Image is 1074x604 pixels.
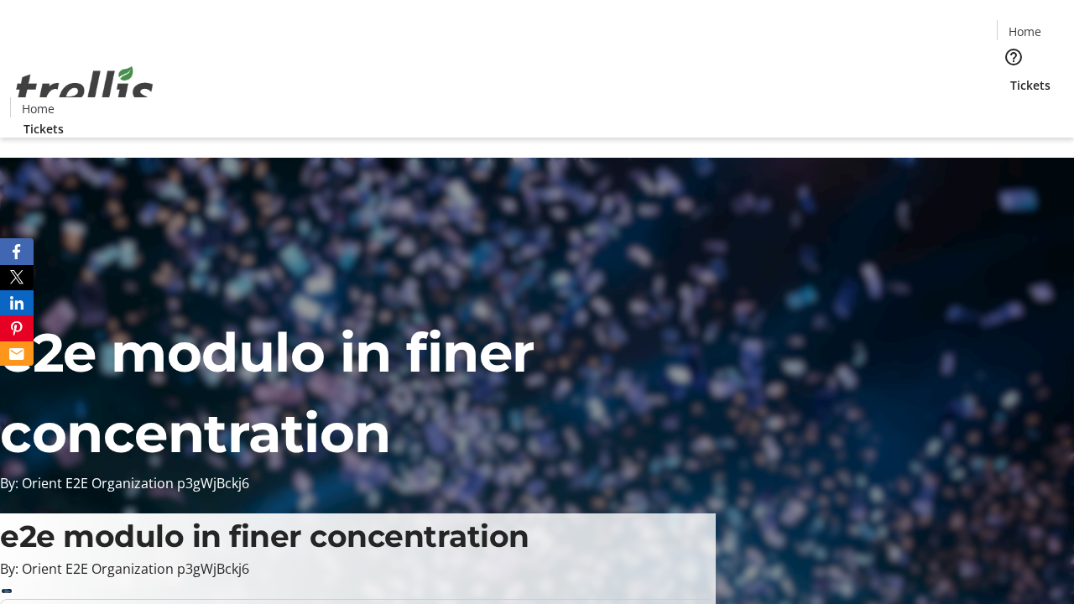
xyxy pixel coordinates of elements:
span: Home [1009,23,1041,40]
img: Orient E2E Organization p3gWjBckj6's Logo [10,48,159,132]
span: Tickets [23,120,64,138]
a: Home [11,100,65,117]
a: Home [998,23,1051,40]
button: Cart [997,94,1030,128]
a: Tickets [997,76,1064,94]
button: Help [997,40,1030,74]
span: Tickets [1010,76,1051,94]
span: Home [22,100,55,117]
a: Tickets [10,120,77,138]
